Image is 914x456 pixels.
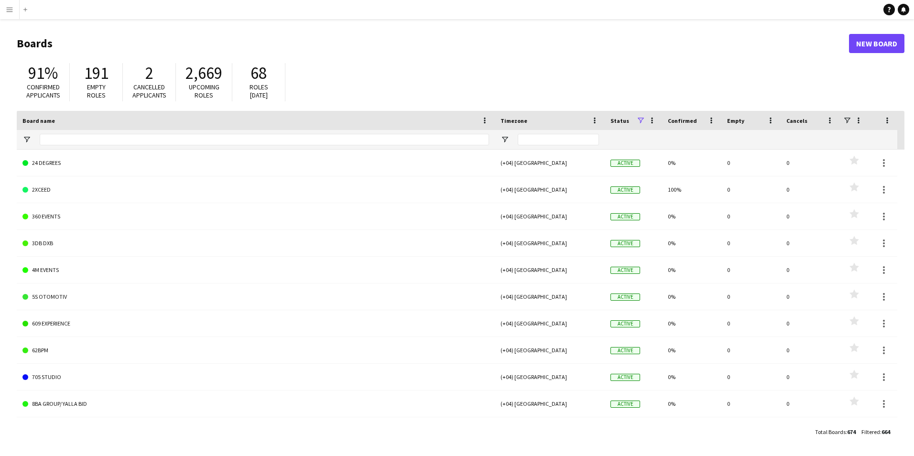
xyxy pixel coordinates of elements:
[22,117,55,124] span: Board name
[495,337,605,363] div: (+04) [GEOGRAPHIC_DATA]
[22,337,489,364] a: 62BPM
[22,391,489,417] a: 8BA GROUP/ YALLA BID
[662,337,721,363] div: 0%
[87,83,106,99] span: Empty roles
[721,283,781,310] div: 0
[781,417,840,444] div: 0
[662,391,721,417] div: 0%
[22,283,489,310] a: 5S OTOMOTIV
[22,257,489,283] a: 4M EVENTS
[662,257,721,283] div: 0%
[781,364,840,390] div: 0
[781,283,840,310] div: 0
[501,117,527,124] span: Timezone
[849,34,904,53] a: New Board
[727,117,744,124] span: Empty
[781,337,840,363] div: 0
[721,310,781,337] div: 0
[781,391,840,417] div: 0
[495,257,605,283] div: (+04) [GEOGRAPHIC_DATA]
[495,283,605,310] div: (+04) [GEOGRAPHIC_DATA]
[610,401,640,408] span: Active
[861,423,890,441] div: :
[847,428,856,435] span: 674
[815,423,856,441] div: :
[861,428,880,435] span: Filtered
[662,283,721,310] div: 0%
[132,83,166,99] span: Cancelled applicants
[721,150,781,176] div: 0
[662,310,721,337] div: 0%
[610,374,640,381] span: Active
[662,417,721,444] div: 0%
[22,417,489,444] a: A VIE EVENT MANAGEMENT
[668,117,697,124] span: Confirmed
[881,428,890,435] span: 664
[721,203,781,229] div: 0
[189,83,219,99] span: Upcoming roles
[610,186,640,194] span: Active
[721,257,781,283] div: 0
[781,150,840,176] div: 0
[26,83,60,99] span: Confirmed applicants
[662,230,721,256] div: 0%
[185,63,222,84] span: 2,669
[22,176,489,203] a: 2XCEED
[495,203,605,229] div: (+04) [GEOGRAPHIC_DATA]
[662,203,721,229] div: 0%
[145,63,153,84] span: 2
[815,428,846,435] span: Total Boards
[518,134,599,145] input: Timezone Filter Input
[610,347,640,354] span: Active
[662,364,721,390] div: 0%
[610,160,640,167] span: Active
[781,176,840,203] div: 0
[610,117,629,124] span: Status
[495,364,605,390] div: (+04) [GEOGRAPHIC_DATA]
[40,134,489,145] input: Board name Filter Input
[721,364,781,390] div: 0
[781,257,840,283] div: 0
[610,267,640,274] span: Active
[781,230,840,256] div: 0
[495,150,605,176] div: (+04) [GEOGRAPHIC_DATA]
[22,310,489,337] a: 609 EXPERIENCE
[662,176,721,203] div: 100%
[250,83,268,99] span: Roles [DATE]
[17,36,849,51] h1: Boards
[22,364,489,391] a: 705 STUDIO
[22,230,489,257] a: 3DB DXB
[495,391,605,417] div: (+04) [GEOGRAPHIC_DATA]
[610,240,640,247] span: Active
[22,135,31,144] button: Open Filter Menu
[721,176,781,203] div: 0
[250,63,267,84] span: 68
[28,63,58,84] span: 91%
[610,293,640,301] span: Active
[781,203,840,229] div: 0
[721,230,781,256] div: 0
[501,135,509,144] button: Open Filter Menu
[610,213,640,220] span: Active
[84,63,109,84] span: 191
[22,203,489,230] a: 360 EVENTS
[662,150,721,176] div: 0%
[721,391,781,417] div: 0
[22,150,489,176] a: 24 DEGREES
[495,310,605,337] div: (+04) [GEOGRAPHIC_DATA]
[721,417,781,444] div: 0
[495,230,605,256] div: (+04) [GEOGRAPHIC_DATA]
[610,320,640,327] span: Active
[495,417,605,444] div: (+04) [GEOGRAPHIC_DATA]
[495,176,605,203] div: (+04) [GEOGRAPHIC_DATA]
[721,337,781,363] div: 0
[781,310,840,337] div: 0
[786,117,807,124] span: Cancels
